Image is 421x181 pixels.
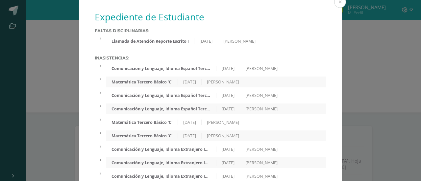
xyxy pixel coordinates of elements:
div: Matemática Tercero Básico 'C' [106,79,178,85]
div: [PERSON_NAME] [240,160,283,166]
div: [DATE] [216,106,240,112]
div: [DATE] [216,93,240,98]
div: [PERSON_NAME] [240,147,283,152]
div: Comunicación y Lenguaje, Idioma Extranjero Inglés Tercero Básico 'C' [106,160,216,166]
div: [PERSON_NAME] [240,66,283,71]
div: Comunicación y Lenguaje, Idioma Español Tercero Básico 'C' [106,66,216,71]
div: Comunicación y Lenguaje, Idioma Español Tercero Básico 'C' [106,106,216,112]
h1: Expediente de Estudiante [95,11,326,23]
div: [PERSON_NAME] [240,93,283,98]
div: [PERSON_NAME] [240,106,283,112]
div: Comunicación y Lenguaje, Idioma Extranjero Inglés Tercero Básico 'C' [106,173,216,179]
div: [PERSON_NAME] [202,79,244,85]
label: Inasistencias: [95,56,326,60]
div: [DATE] [178,120,202,125]
div: [DATE] [216,160,240,166]
label: Faltas Disciplinarias: [95,28,326,33]
div: [DATE] [216,66,240,71]
div: [DATE] [216,147,240,152]
div: [DATE] [216,173,240,179]
div: Comunicación y Lenguaje, Idioma Español Tercero Básico 'C' [106,93,216,98]
div: [DATE] [178,133,202,139]
div: [DATE] [178,79,202,85]
div: [PERSON_NAME] [202,133,244,139]
div: [PERSON_NAME] [240,173,283,179]
div: [PERSON_NAME] [202,120,244,125]
div: Matemática Tercero Básico 'C' [106,120,178,125]
div: Llamada de Atención Reporte Escrito I [106,38,194,44]
div: Matemática Tercero Básico 'C' [106,133,178,139]
div: [DATE] [194,38,218,44]
div: Comunicación y Lenguaje, Idioma Extranjero Inglés Tercero Básico 'C' [106,147,216,152]
div: [PERSON_NAME] [218,38,261,44]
